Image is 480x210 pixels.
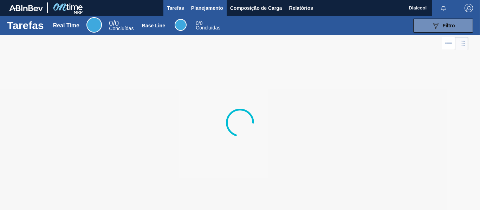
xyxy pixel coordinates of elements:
[142,23,165,28] div: Base Line
[465,4,473,12] img: Logout
[7,21,44,29] h1: Tarefas
[196,25,220,31] span: Concluídas
[175,19,187,31] div: Base Line
[413,19,473,33] button: Filtro
[9,5,43,11] img: TNhmsLtSVTkK8tSr43FrP2fwEKptu5GPRR3wAAAABJRU5ErkJggg==
[109,20,134,31] div: Real Time
[109,19,113,27] span: 0
[109,19,119,27] span: / 0
[109,26,134,31] span: Concluídas
[196,20,202,26] span: / 0
[230,4,282,12] span: Composição de Carga
[432,3,455,13] button: Notificações
[167,4,184,12] span: Tarefas
[86,17,102,33] div: Real Time
[191,4,223,12] span: Planejamento
[196,21,220,30] div: Base Line
[289,4,313,12] span: Relatórios
[443,23,455,28] span: Filtro
[196,20,199,26] span: 0
[53,22,79,29] div: Real Time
